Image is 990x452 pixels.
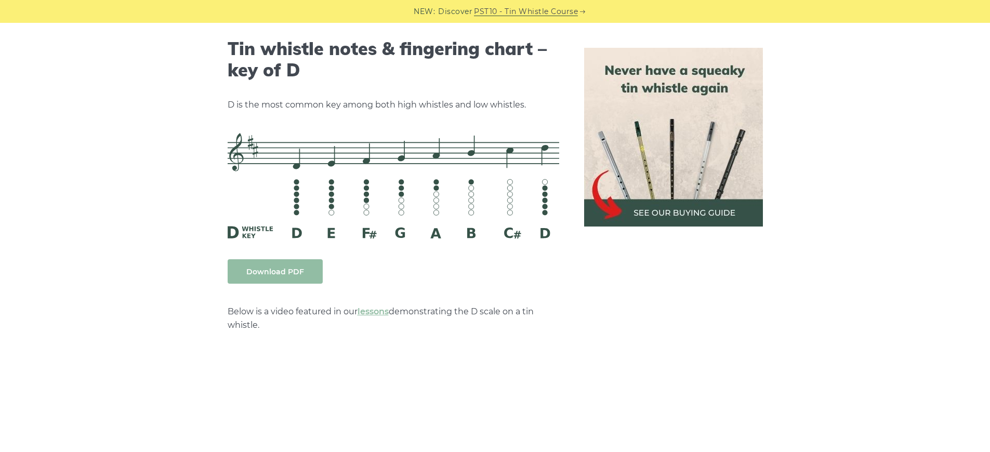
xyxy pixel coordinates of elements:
[228,259,323,284] a: Download PDF
[584,48,763,227] img: tin whistle buying guide
[414,6,435,18] span: NEW:
[228,98,559,112] p: D is the most common key among both high whistles and low whistles.
[438,6,472,18] span: Discover
[228,133,559,238] img: D Whistle Fingering Chart And Notes
[228,305,559,332] p: Below is a video featured in our demonstrating the D scale on a tin whistle.
[358,307,389,316] a: lessons
[474,6,578,18] a: PST10 - Tin Whistle Course
[228,38,559,81] h2: Tin whistle notes & fingering chart – key of D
